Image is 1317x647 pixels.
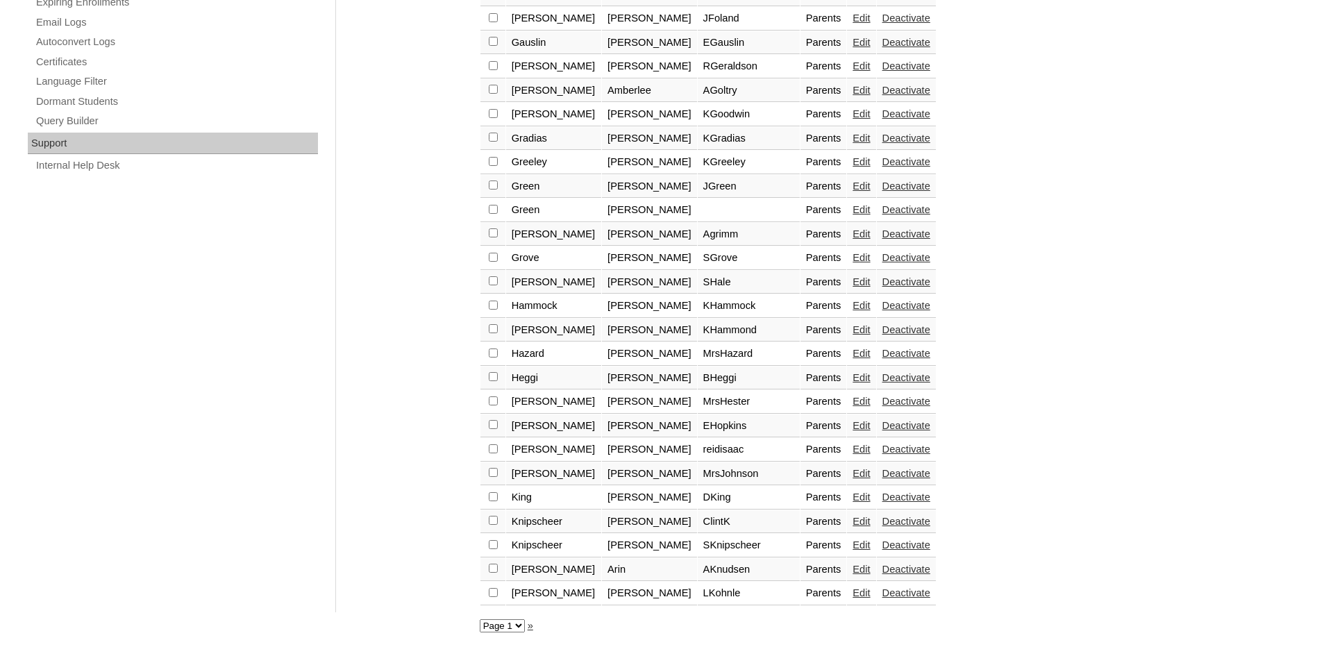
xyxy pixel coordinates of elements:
td: Parents [800,367,847,390]
a: Edit [853,133,870,144]
a: Edit [853,252,870,263]
td: [PERSON_NAME] [506,79,601,103]
td: [PERSON_NAME] [602,223,697,246]
a: Deactivate [882,491,930,503]
td: Parents [800,79,847,103]
td: [PERSON_NAME] [506,103,601,126]
a: Edit [853,156,870,167]
td: Parents [800,558,847,582]
a: Deactivate [882,516,930,527]
td: [PERSON_NAME] [506,319,601,342]
td: Grove [506,246,601,270]
td: Parents [800,342,847,366]
td: [PERSON_NAME] [602,390,697,414]
a: Deactivate [882,372,930,383]
td: [PERSON_NAME] [602,342,697,366]
td: Parents [800,462,847,486]
td: Arin [602,558,697,582]
td: Parents [800,510,847,534]
a: Deactivate [882,228,930,240]
a: Edit [853,491,870,503]
td: AKnudsen [698,558,800,582]
a: Internal Help Desk [35,157,318,174]
a: Deactivate [882,156,930,167]
td: KGoodwin [698,103,800,126]
td: [PERSON_NAME] [602,127,697,151]
td: Greeley [506,151,601,174]
a: Edit [853,324,870,335]
td: Parents [800,438,847,462]
td: Parents [800,223,847,246]
td: MrsHazard [698,342,800,366]
a: Deactivate [882,444,930,455]
a: Deactivate [882,564,930,575]
td: [PERSON_NAME] [602,438,697,462]
a: Deactivate [882,204,930,215]
a: Edit [853,12,870,24]
td: [PERSON_NAME] [506,390,601,414]
a: Deactivate [882,539,930,551]
td: [PERSON_NAME] [602,414,697,438]
td: [PERSON_NAME] [506,414,601,438]
td: Parents [800,319,847,342]
a: Edit [853,420,870,431]
td: Green [506,175,601,199]
td: [PERSON_NAME] [602,534,697,557]
td: JFoland [698,7,800,31]
a: » [528,620,533,631]
a: Edit [853,228,870,240]
td: Gradias [506,127,601,151]
a: Language Filter [35,73,318,90]
td: Parents [800,294,847,318]
a: Edit [853,539,870,551]
td: [PERSON_NAME] [602,246,697,270]
td: Parents [800,246,847,270]
a: Edit [853,396,870,407]
td: EHopkins [698,414,800,438]
td: [PERSON_NAME] [506,7,601,31]
td: Hazard [506,342,601,366]
a: Edit [853,587,870,598]
td: MrsJohnson [698,462,800,486]
a: Deactivate [882,108,930,119]
td: Green [506,199,601,222]
td: [PERSON_NAME] [506,55,601,78]
td: Parents [800,271,847,294]
td: reidisaac [698,438,800,462]
td: [PERSON_NAME] [602,103,697,126]
td: [PERSON_NAME] [602,582,697,605]
a: Dormant Students [35,93,318,110]
div: Support [28,133,318,155]
td: [PERSON_NAME] [602,7,697,31]
td: [PERSON_NAME] [506,558,601,582]
a: Deactivate [882,37,930,48]
a: Edit [853,204,870,215]
a: Edit [853,60,870,72]
td: [PERSON_NAME] [602,367,697,390]
td: Heggi [506,367,601,390]
a: Deactivate [882,12,930,24]
td: LKohnle [698,582,800,605]
a: Deactivate [882,420,930,431]
a: Deactivate [882,324,930,335]
a: Deactivate [882,300,930,311]
a: Edit [853,444,870,455]
td: [PERSON_NAME] [506,271,601,294]
td: [PERSON_NAME] [602,319,697,342]
td: MrsHester [698,390,800,414]
td: [PERSON_NAME] [602,199,697,222]
td: ClintK [698,510,800,534]
a: Deactivate [882,396,930,407]
a: Edit [853,372,870,383]
td: [PERSON_NAME] [602,271,697,294]
td: [PERSON_NAME] [506,438,601,462]
a: Edit [853,37,870,48]
td: SGrove [698,246,800,270]
td: EGauslin [698,31,800,55]
td: Knipscheer [506,534,601,557]
td: SHale [698,271,800,294]
td: King [506,486,601,510]
a: Edit [853,300,870,311]
td: Parents [800,31,847,55]
a: Email Logs [35,14,318,31]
